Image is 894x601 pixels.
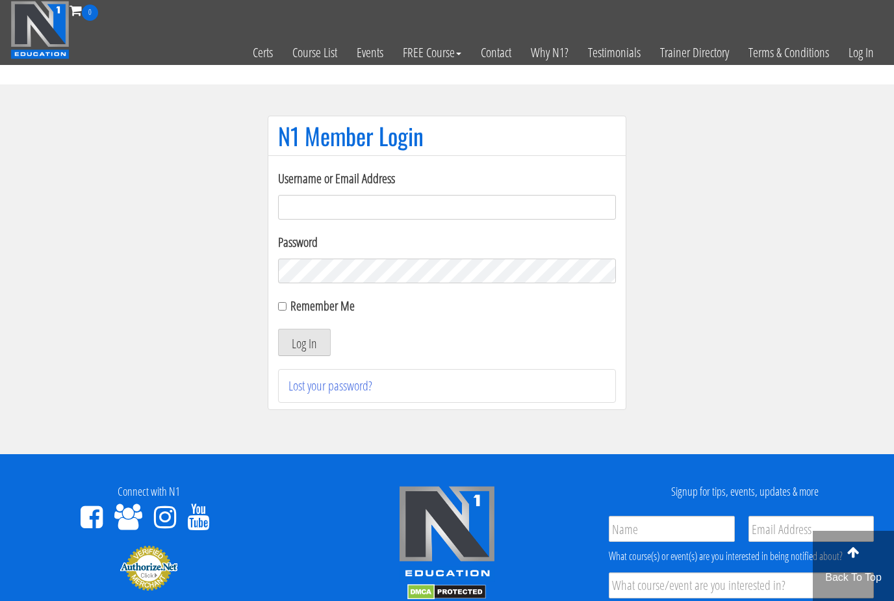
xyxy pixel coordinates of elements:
a: Course List [283,21,347,84]
input: Email Address [748,516,874,542]
a: Lost your password? [288,377,372,394]
h4: Connect with N1 [10,485,288,498]
img: Authorize.Net Merchant - Click to Verify [120,544,178,591]
div: What course(s) or event(s) are you interested in being notified about? [609,548,874,564]
a: FREE Course [393,21,471,84]
img: DMCA.com Protection Status [407,584,486,600]
button: Log In [278,329,331,356]
img: n1-edu-logo [398,485,496,582]
label: Remember Me [290,297,355,314]
a: 0 [70,1,98,19]
a: Contact [471,21,521,84]
a: Terms & Conditions [739,21,839,84]
label: Password [278,233,616,252]
a: Testimonials [578,21,650,84]
a: Log In [839,21,884,84]
input: Name [609,516,734,542]
a: Certs [243,21,283,84]
span: 0 [82,5,98,21]
p: Back To Top [813,570,894,585]
a: Why N1? [521,21,578,84]
input: What course/event are you interested in? [609,572,874,598]
a: Events [347,21,393,84]
a: Trainer Directory [650,21,739,84]
label: Username or Email Address [278,169,616,188]
img: n1-education [10,1,70,59]
h4: Signup for tips, events, updates & more [606,485,884,498]
h1: N1 Member Login [278,123,616,149]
